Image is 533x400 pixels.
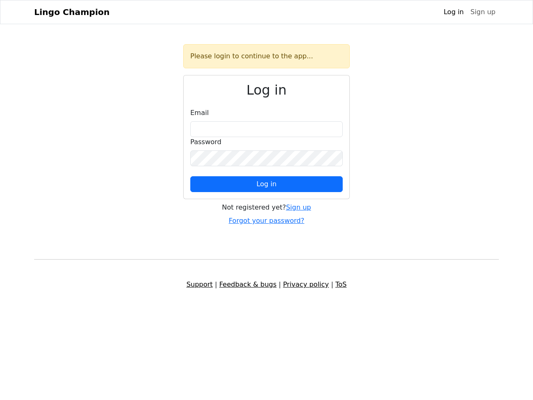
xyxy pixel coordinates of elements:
a: Support [187,280,213,288]
div: Please login to continue to the app... [183,44,350,68]
span: Log in [257,180,276,188]
button: Log in [190,176,343,192]
a: Log in [440,4,467,20]
a: Feedback & bugs [219,280,276,288]
label: Password [190,137,222,147]
a: Sign up [467,4,499,20]
a: Privacy policy [283,280,329,288]
a: Sign up [286,203,311,211]
h2: Log in [190,82,343,98]
a: Forgot your password? [229,217,304,225]
label: Email [190,108,209,118]
a: Lingo Champion [34,4,110,20]
a: ToS [335,280,346,288]
div: | | | [29,280,504,290]
div: Not registered yet? [183,202,350,212]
